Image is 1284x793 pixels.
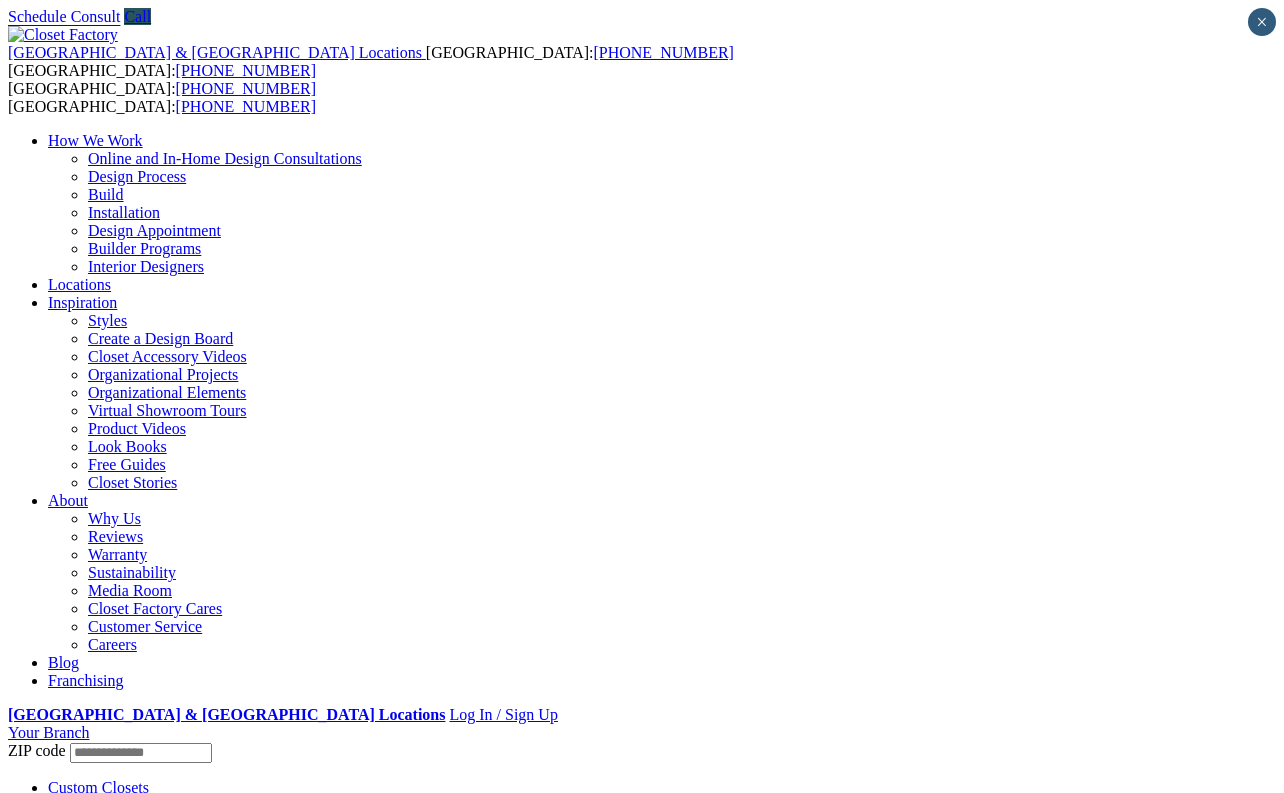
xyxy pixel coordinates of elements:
[88,312,127,329] a: Styles
[88,258,204,275] a: Interior Designers
[8,742,66,759] span: ZIP code
[48,294,117,311] a: Inspiration
[176,80,316,97] a: [PHONE_NUMBER]
[1248,8,1276,36] button: Close
[88,366,238,383] a: Organizational Projects
[88,402,247,419] a: Virtual Showroom Tours
[8,44,426,61] a: [GEOGRAPHIC_DATA] & [GEOGRAPHIC_DATA] Locations
[88,384,246,401] a: Organizational Elements
[8,724,89,741] a: Your Branch
[8,44,734,79] span: [GEOGRAPHIC_DATA]: [GEOGRAPHIC_DATA]:
[88,510,141,527] a: Why Us
[8,80,316,115] span: [GEOGRAPHIC_DATA]: [GEOGRAPHIC_DATA]:
[48,492,88,509] a: About
[88,330,233,347] a: Create a Design Board
[88,240,201,257] a: Builder Programs
[88,600,222,617] a: Closet Factory Cares
[8,706,445,723] a: [GEOGRAPHIC_DATA] & [GEOGRAPHIC_DATA] Locations
[449,706,557,723] a: Log In / Sign Up
[88,546,147,563] a: Warranty
[48,654,79,671] a: Blog
[88,438,167,455] a: Look Books
[124,8,151,25] a: Call
[88,150,362,167] a: Online and In-Home Design Consultations
[88,222,221,239] a: Design Appointment
[176,62,316,79] a: [PHONE_NUMBER]
[88,186,124,203] a: Build
[88,168,186,185] a: Design Process
[48,132,143,149] a: How We Work
[88,636,137,653] a: Careers
[88,204,160,221] a: Installation
[88,420,186,437] a: Product Videos
[176,98,316,115] a: [PHONE_NUMBER]
[88,564,176,581] a: Sustainability
[88,528,143,545] a: Reviews
[48,276,111,293] a: Locations
[8,26,118,44] img: Closet Factory
[88,618,202,635] a: Customer Service
[88,348,247,365] a: Closet Accessory Videos
[593,44,733,61] a: [PHONE_NUMBER]
[48,672,124,689] a: Franchising
[70,743,212,763] input: Enter your Zip code
[88,456,166,473] a: Free Guides
[8,8,120,25] a: Schedule Consult
[88,582,172,599] a: Media Room
[8,44,422,61] span: [GEOGRAPHIC_DATA] & [GEOGRAPHIC_DATA] Locations
[88,474,177,491] a: Closet Stories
